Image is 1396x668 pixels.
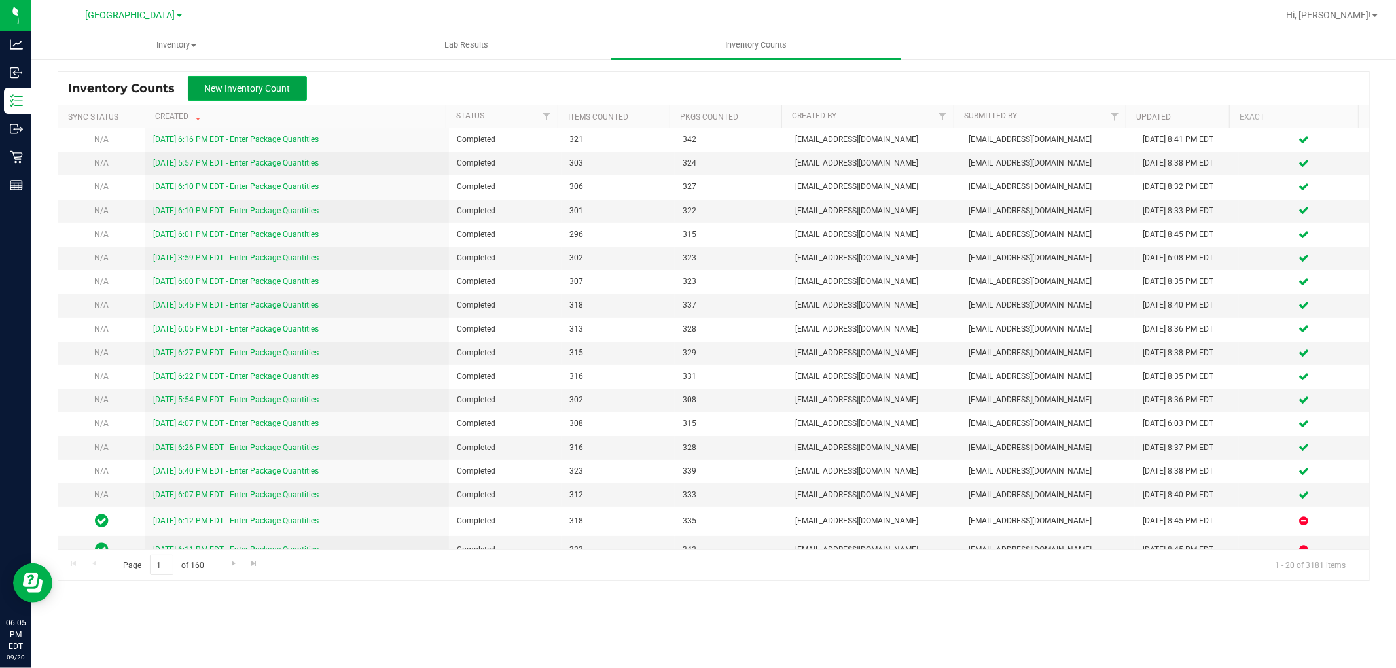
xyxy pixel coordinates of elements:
span: 296 [569,228,666,241]
a: [DATE] 6:11 PM EDT - Enter Package Quantities [153,545,319,554]
a: Lab Results [321,31,611,59]
a: [DATE] 5:54 PM EDT - Enter Package Quantities [153,395,319,404]
span: 337 [683,299,779,311]
span: N/A [94,135,109,144]
span: 312 [569,489,666,501]
inline-svg: Analytics [10,38,23,51]
div: [DATE] 8:32 PM EDT [1143,181,1231,193]
span: 308 [569,417,666,430]
span: 335 [683,515,779,527]
span: [EMAIL_ADDRESS][DOMAIN_NAME] [795,489,953,501]
inline-svg: Inventory [10,94,23,107]
div: [DATE] 8:40 PM EDT [1143,299,1231,311]
span: [EMAIL_ADDRESS][DOMAIN_NAME] [795,252,953,264]
span: Lab Results [427,39,506,51]
a: [DATE] 6:10 PM EDT - Enter Package Quantities [153,182,319,191]
a: [DATE] 6:27 PM EDT - Enter Package Quantities [153,348,319,357]
span: [EMAIL_ADDRESS][DOMAIN_NAME] [795,370,953,383]
span: 316 [569,442,666,454]
input: 1 [150,555,173,575]
span: New Inventory Count [205,83,291,94]
span: [EMAIL_ADDRESS][DOMAIN_NAME] [969,465,1127,478]
span: 328 [683,323,779,336]
a: [DATE] 6:10 PM EDT - Enter Package Quantities [153,206,319,215]
span: [EMAIL_ADDRESS][DOMAIN_NAME] [795,157,953,169]
span: 302 [569,394,666,406]
span: [EMAIL_ADDRESS][DOMAIN_NAME] [969,442,1127,454]
span: Inventory Counts [68,81,188,96]
span: 313 [569,323,666,336]
span: Completed [457,323,554,336]
span: [EMAIL_ADDRESS][DOMAIN_NAME] [969,515,1127,527]
span: 315 [683,417,779,430]
span: N/A [94,466,109,476]
span: 329 [683,347,779,359]
span: N/A [94,158,109,167]
span: [EMAIL_ADDRESS][DOMAIN_NAME] [969,299,1127,311]
a: [DATE] 6:16 PM EDT - Enter Package Quantities [153,135,319,144]
div: [DATE] 6:08 PM EDT [1143,252,1231,264]
span: 339 [683,465,779,478]
span: Completed [457,370,554,383]
div: [DATE] 8:45 PM EDT [1143,544,1231,556]
span: Completed [457,299,554,311]
span: 321 [569,133,666,146]
span: 323 [683,275,779,288]
span: Completed [457,181,554,193]
button: New Inventory Count [188,76,307,101]
th: Exact [1229,105,1358,128]
div: [DATE] 8:36 PM EDT [1143,394,1231,406]
a: [DATE] 5:45 PM EDT - Enter Package Quantities [153,300,319,309]
span: 323 [569,544,666,556]
a: Pkgs Counted [680,113,738,122]
a: Filter [536,105,558,128]
span: [EMAIL_ADDRESS][DOMAIN_NAME] [969,157,1127,169]
span: 327 [683,181,779,193]
a: [DATE] 6:00 PM EDT - Enter Package Quantities [153,277,319,286]
span: 322 [683,205,779,217]
span: N/A [94,419,109,428]
span: [EMAIL_ADDRESS][DOMAIN_NAME] [795,442,953,454]
span: [EMAIL_ADDRESS][DOMAIN_NAME] [795,544,953,556]
span: 331 [683,370,779,383]
div: [DATE] 8:33 PM EDT [1143,205,1231,217]
span: 302 [569,252,666,264]
iframe: Resource center [13,563,52,603]
span: [EMAIL_ADDRESS][DOMAIN_NAME] [795,323,953,336]
a: Updated [1136,113,1171,122]
span: Completed [457,515,554,527]
span: Completed [457,394,554,406]
span: Completed [457,417,554,430]
a: Go to the last page [245,555,264,572]
span: [EMAIL_ADDRESS][DOMAIN_NAME] [795,417,953,430]
span: Hi, [PERSON_NAME]! [1286,10,1371,20]
div: [DATE] 8:38 PM EDT [1143,465,1231,478]
span: Page of 160 [112,555,215,575]
span: [EMAIL_ADDRESS][DOMAIN_NAME] [795,465,953,478]
a: Submitted By [964,111,1017,120]
span: N/A [94,348,109,357]
inline-svg: Outbound [10,122,23,135]
span: 323 [569,465,666,478]
a: Items Counted [568,113,628,122]
a: [DATE] 6:26 PM EDT - Enter Package Quantities [153,443,319,452]
span: Completed [457,157,554,169]
div: [DATE] 8:45 PM EDT [1143,515,1231,527]
a: Filter [1104,105,1126,128]
span: N/A [94,395,109,404]
a: [DATE] 6:12 PM EDT - Enter Package Quantities [153,516,319,525]
span: 328 [683,442,779,454]
a: [DATE] 6:22 PM EDT - Enter Package Quantities [153,372,319,381]
span: Inventory Counts [708,39,805,51]
span: Completed [457,544,554,556]
div: [DATE] 8:45 PM EDT [1143,228,1231,241]
span: [EMAIL_ADDRESS][DOMAIN_NAME] [969,347,1127,359]
span: [EMAIL_ADDRESS][DOMAIN_NAME] [795,515,953,527]
span: N/A [94,372,109,381]
span: Completed [457,489,554,501]
span: [EMAIL_ADDRESS][DOMAIN_NAME] [969,228,1127,241]
span: 303 [569,157,666,169]
a: [DATE] 3:59 PM EDT - Enter Package Quantities [153,253,319,262]
span: Completed [457,465,554,478]
span: 316 [569,370,666,383]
